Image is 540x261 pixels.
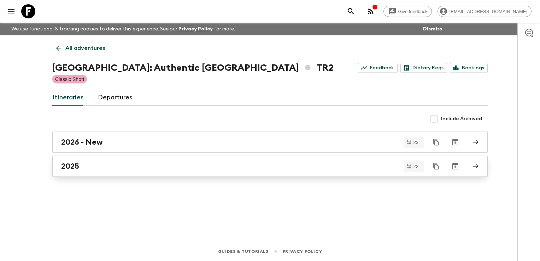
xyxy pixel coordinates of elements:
[421,24,444,34] button: Dismiss
[52,89,84,106] a: Itineraries
[52,156,488,177] a: 2025
[61,138,103,147] h2: 2026 - New
[178,27,213,31] a: Privacy Policy
[441,115,482,122] span: Include Archived
[430,136,442,149] button: Duplicate
[358,63,398,73] a: Feedback
[438,6,532,17] div: [EMAIL_ADDRESS][DOMAIN_NAME]
[430,160,442,173] button: Duplicate
[65,44,105,52] p: All adventures
[52,61,334,75] h1: [GEOGRAPHIC_DATA]: Authentic [GEOGRAPHIC_DATA] TR2
[450,63,488,73] a: Bookings
[409,164,423,169] span: 22
[344,4,358,18] button: search adventures
[55,76,84,83] p: Classic Short
[400,63,447,73] a: Dietary Reqs
[218,248,269,255] a: Guides & Tutorials
[283,248,322,255] a: Privacy Policy
[446,9,531,14] span: [EMAIL_ADDRESS][DOMAIN_NAME]
[4,4,18,18] button: menu
[383,6,432,17] a: Give feedback
[52,41,109,55] a: All adventures
[448,159,462,173] button: Archive
[61,162,79,171] h2: 2025
[394,9,432,14] span: Give feedback
[98,89,133,106] a: Departures
[8,23,238,35] p: We use functional & tracking cookies to deliver this experience. See our for more.
[448,135,462,149] button: Archive
[409,140,423,145] span: 23
[52,132,488,153] a: 2026 - New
